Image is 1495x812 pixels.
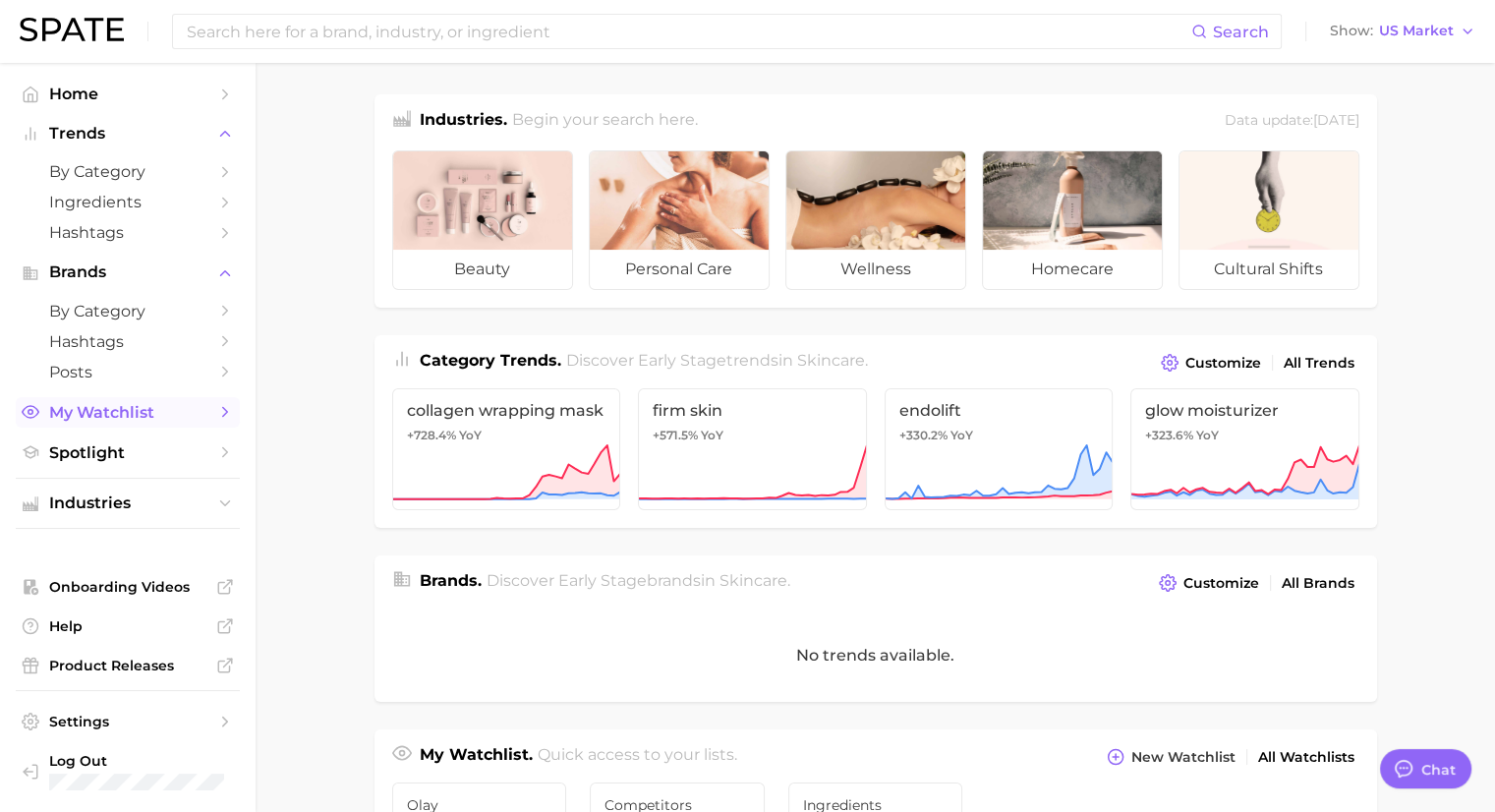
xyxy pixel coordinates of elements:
h2: Begin your search here. [512,108,698,135]
span: YoY [950,428,973,443]
span: Ingredients [49,193,206,211]
span: +330.2% [899,428,948,442]
span: +323.6% [1145,428,1193,442]
span: YoY [1196,428,1219,443]
span: US Market [1379,26,1454,36]
button: New Watchlist [1102,743,1239,771]
button: Customize [1154,569,1263,597]
span: Home [49,85,206,103]
a: Product Releases [16,651,240,680]
a: My Watchlist [16,397,240,428]
span: Customize [1185,355,1261,372]
h2: Quick access to your lists. [538,743,737,771]
span: Customize [1183,575,1259,592]
span: personal care [590,250,769,289]
span: cultural shifts [1179,250,1358,289]
input: Search here for a brand, industry, or ingredient [185,15,1191,48]
a: All Trends [1279,350,1359,377]
div: No trends available. [374,609,1377,702]
span: by Category [49,302,206,320]
a: beauty [392,150,573,290]
a: homecare [982,150,1163,290]
span: beauty [393,250,572,289]
span: Brands . [420,571,482,590]
button: Customize [1156,349,1265,377]
a: Ingredients [16,187,240,217]
a: by Category [16,296,240,326]
a: Hashtags [16,326,240,357]
span: Spotlight [49,443,206,462]
h1: My Watchlist. [420,743,533,771]
span: skincare [719,571,787,590]
a: collagen wrapping mask+728.4% YoY [392,388,621,510]
a: All Brands [1277,570,1359,597]
a: personal care [589,150,770,290]
span: Log Out [49,752,224,770]
span: Show [1330,26,1373,36]
span: Posts [49,363,206,381]
img: SPATE [20,18,124,41]
span: My Watchlist [49,403,206,422]
button: ShowUS Market [1325,19,1480,44]
a: wellness [785,150,966,290]
a: All Watchlists [1253,744,1359,771]
a: Spotlight [16,437,240,468]
span: Hashtags [49,223,206,242]
span: New Watchlist [1131,749,1236,766]
button: Brands [16,258,240,287]
span: All Trends [1284,355,1354,372]
span: Trends [49,125,206,143]
span: All Watchlists [1258,749,1354,766]
a: Settings [16,707,240,736]
span: All Brands [1282,575,1354,592]
span: by Category [49,162,206,181]
a: firm skin+571.5% YoY [638,388,867,510]
a: Help [16,611,240,641]
span: homecare [983,250,1162,289]
span: wellness [786,250,965,289]
span: Discover Early Stage brands in . [487,571,790,590]
span: Help [49,617,206,635]
span: Category Trends . [420,351,561,370]
div: Data update: [DATE] [1225,108,1359,135]
a: Hashtags [16,217,240,248]
a: Log out. Currently logged in with e-mail farnell.ar@pg.com. [16,746,240,796]
span: endolift [899,401,1099,420]
button: Industries [16,489,240,518]
span: Search [1213,23,1269,41]
span: +571.5% [653,428,698,442]
span: collagen wrapping mask [407,401,606,420]
span: Brands [49,263,206,281]
span: firm skin [653,401,852,420]
span: Onboarding Videos [49,578,206,596]
a: Onboarding Videos [16,572,240,602]
span: Hashtags [49,332,206,351]
span: +728.4% [407,428,456,442]
span: Settings [49,713,206,730]
span: YoY [701,428,723,443]
span: Product Releases [49,657,206,674]
a: cultural shifts [1179,150,1359,290]
a: Posts [16,357,240,387]
span: glow moisturizer [1145,401,1345,420]
button: Trends [16,119,240,148]
span: skincare [797,351,865,370]
span: YoY [459,428,482,443]
a: by Category [16,156,240,187]
h1: Industries. [420,108,507,135]
a: endolift+330.2% YoY [885,388,1114,510]
a: Home [16,79,240,109]
a: glow moisturizer+323.6% YoY [1130,388,1359,510]
span: Industries [49,494,206,512]
span: Discover Early Stage trends in . [566,351,868,370]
